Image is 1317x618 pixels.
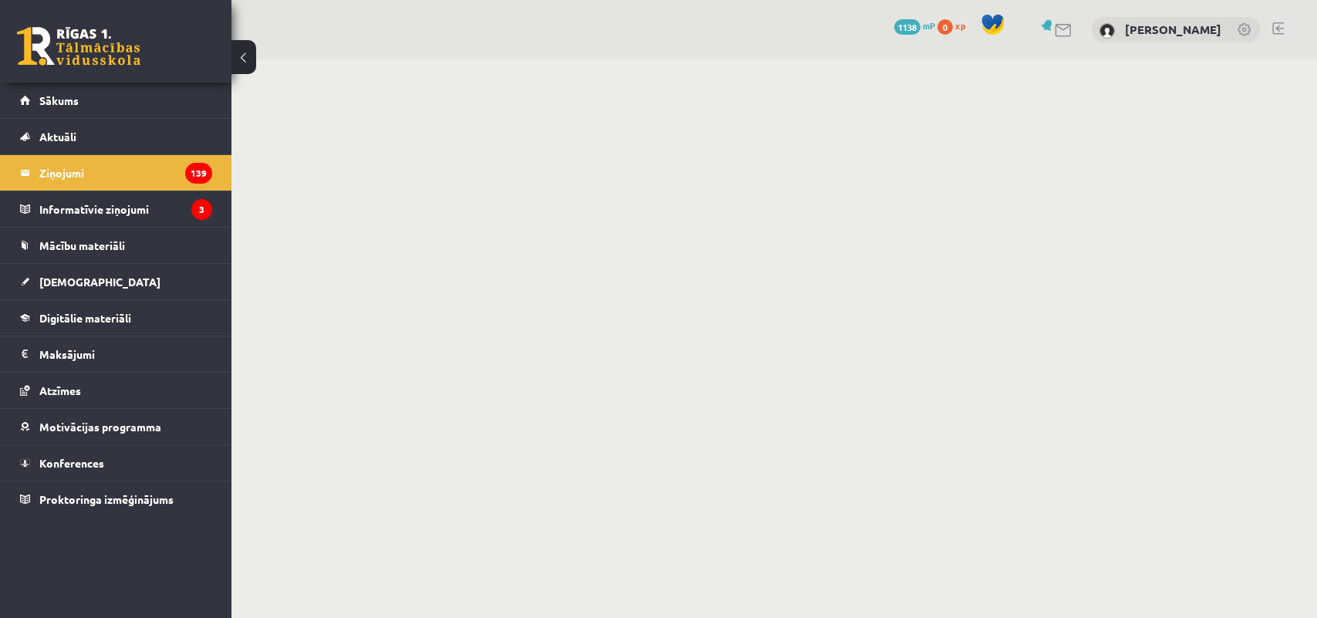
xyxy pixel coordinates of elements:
a: Digitālie materiāli [20,300,212,336]
span: 1138 [894,19,920,35]
a: 0 xp [937,19,973,32]
span: [DEMOGRAPHIC_DATA] [39,275,160,289]
span: Aktuāli [39,130,76,144]
span: Digitālie materiāli [39,311,131,325]
legend: Ziņojumi [39,155,212,191]
a: Sākums [20,83,212,118]
span: Sākums [39,93,79,107]
legend: Informatīvie ziņojumi [39,191,212,227]
a: Proktoringa izmēģinājums [20,481,212,517]
a: Atzīmes [20,373,212,408]
a: Rīgas 1. Tālmācības vidusskola [17,27,140,66]
a: Motivācijas programma [20,409,212,444]
a: Konferences [20,445,212,481]
a: Informatīvie ziņojumi3 [20,191,212,227]
a: Maksājumi [20,336,212,372]
span: Mācību materiāli [39,238,125,252]
span: mP [923,19,935,32]
span: 0 [937,19,953,35]
legend: Maksājumi [39,336,212,372]
i: 139 [185,163,212,184]
span: Atzīmes [39,383,81,397]
span: Proktoringa izmēģinājums [39,492,174,506]
a: Mācību materiāli [20,228,212,263]
span: Motivācijas programma [39,420,161,434]
a: Ziņojumi139 [20,155,212,191]
span: Konferences [39,456,104,470]
span: xp [955,19,965,32]
img: Gabriela Kalniņa [1099,23,1115,39]
a: Aktuāli [20,119,212,154]
i: 3 [191,199,212,220]
a: [PERSON_NAME] [1125,22,1221,37]
a: [DEMOGRAPHIC_DATA] [20,264,212,299]
a: 1138 mP [894,19,935,32]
